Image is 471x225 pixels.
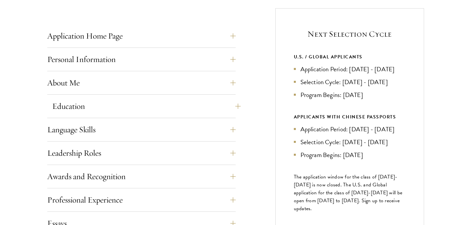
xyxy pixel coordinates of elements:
li: Selection Cycle: [DATE] - [DATE] [294,77,406,87]
span: The application window for the class of [DATE]-[DATE] is now closed. The U.S. and Global applicat... [294,173,403,212]
button: Education [52,98,241,114]
li: Application Period: [DATE] - [DATE] [294,64,406,74]
button: Professional Experience [47,192,236,208]
button: Personal Information [47,51,236,67]
li: Application Period: [DATE] - [DATE] [294,124,406,134]
button: Language Skills [47,122,236,138]
div: APPLICANTS WITH CHINESE PASSPORTS [294,113,406,121]
button: Awards and Recognition [47,169,236,184]
li: Program Begins: [DATE] [294,150,406,160]
button: Application Home Page [47,28,236,44]
div: U.S. / GLOBAL APPLICANTS [294,53,406,61]
li: Selection Cycle: [DATE] - [DATE] [294,137,406,147]
button: About Me [47,75,236,91]
h5: Next Selection Cycle [294,28,406,40]
button: Leadership Roles [47,145,236,161]
li: Program Begins: [DATE] [294,90,406,100]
